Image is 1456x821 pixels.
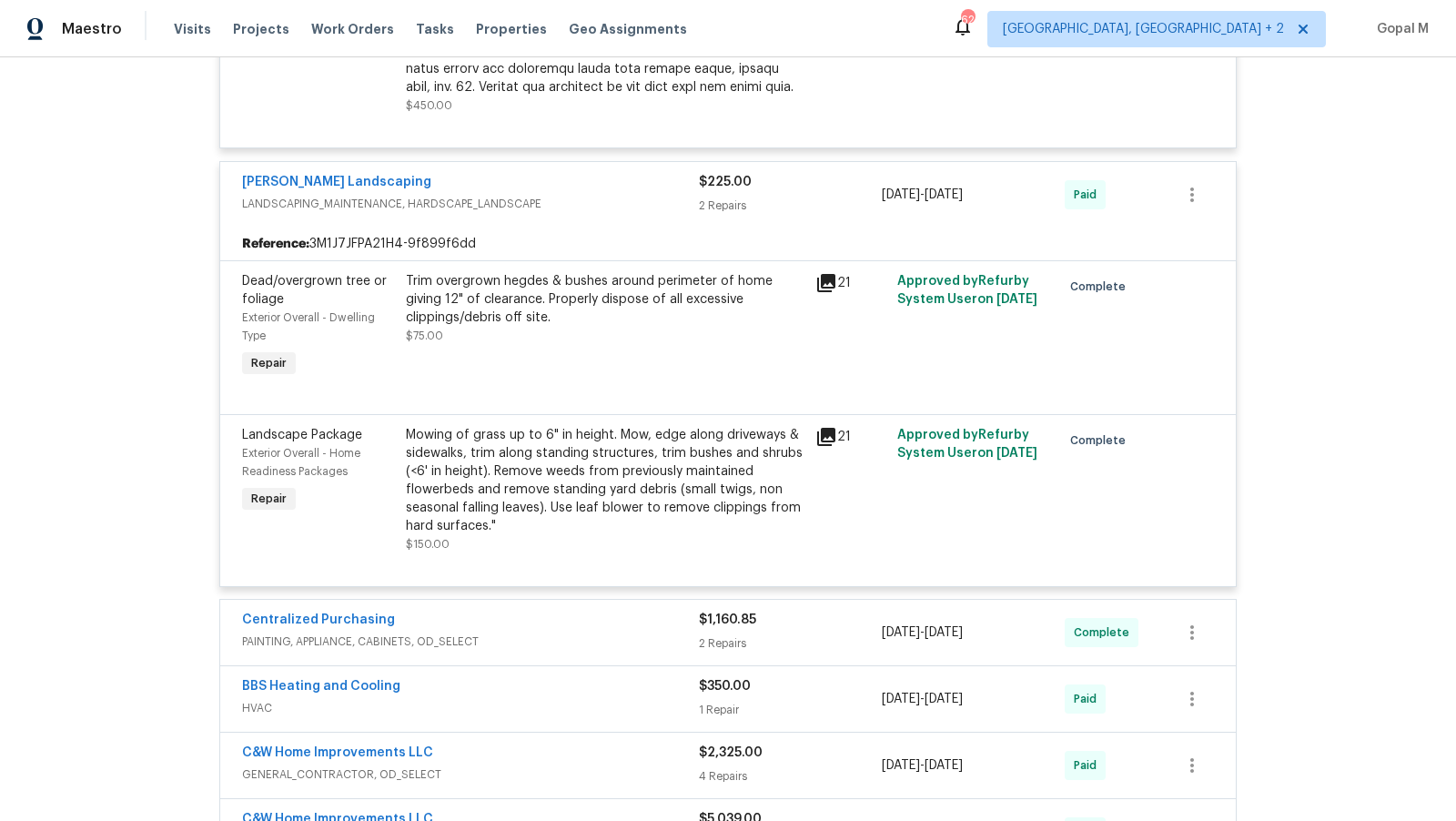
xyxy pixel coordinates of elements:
span: [DATE] [925,188,963,201]
span: - [882,623,963,642]
span: Complete [1070,278,1133,296]
span: Work Orders [311,20,394,38]
span: Paid [1074,756,1104,775]
span: Projects [233,20,289,38]
span: $350.00 [699,680,751,693]
span: $2,325.00 [699,746,763,759]
a: Centralized Purchasing [242,613,395,626]
span: $75.00 [406,330,443,341]
a: C&W Home Improvements LLC [242,746,433,759]
div: 3M1J7JFPA21H4-9f899f6dd [220,228,1236,260]
span: Complete [1074,623,1137,642]
span: Visits [174,20,211,38]
div: 4 Repairs [699,767,882,786]
span: - [882,186,963,204]
span: Landscape Package [242,429,362,441]
a: BBS Heating and Cooling [242,680,400,693]
span: $450.00 [406,100,452,111]
a: [PERSON_NAME] Landscaping [242,176,431,188]
span: Geo Assignments [569,20,687,38]
span: $150.00 [406,539,450,550]
span: Maestro [62,20,122,38]
div: 2 Repairs [699,197,882,215]
span: [DATE] [882,693,920,705]
span: Paid [1074,690,1104,708]
div: Trim overgrown hegdes & bushes around perimeter of home giving 12" of clearance. Properly dispose... [406,272,804,327]
span: LANDSCAPING_MAINTENANCE, HARDSCAPE_LANDSCAPE [242,195,699,213]
span: Properties [476,20,547,38]
span: [DATE] [925,626,963,639]
div: 21 [815,426,886,448]
span: Repair [244,354,294,372]
span: [DATE] [925,759,963,772]
span: Dead/overgrown tree or foliage [242,275,387,306]
div: 62 [961,11,974,29]
span: Tasks [416,23,454,35]
span: Exterior Overall - Home Readiness Packages [242,448,360,477]
span: - [882,756,963,775]
span: Repair [244,490,294,508]
span: Complete [1070,431,1133,450]
b: Reference: [242,235,309,253]
span: Approved by Refurby System User on [897,429,1037,460]
div: 1 Repair [699,701,882,719]
div: Mowing of grass up to 6" in height. Mow, edge along driveways & sidewalks, trim along standing st... [406,426,804,535]
span: - [882,690,963,708]
div: 2 Repairs [699,634,882,653]
span: [DATE] [882,759,920,772]
span: [DATE] [925,693,963,705]
span: Exterior Overall - Dwelling Type [242,312,375,341]
span: [DATE] [996,447,1037,460]
span: PAINTING, APPLIANCE, CABINETS, OD_SELECT [242,633,699,651]
span: GENERAL_CONTRACTOR, OD_SELECT [242,765,699,784]
span: [DATE] [996,293,1037,306]
span: Approved by Refurby System User on [897,275,1037,306]
span: $225.00 [699,176,752,188]
div: 21 [815,272,886,294]
span: [DATE] [882,188,920,201]
span: [DATE] [882,626,920,639]
span: HVAC [242,699,699,717]
span: [GEOGRAPHIC_DATA], [GEOGRAPHIC_DATA] + 2 [1003,20,1284,38]
span: $1,160.85 [699,613,756,626]
span: Paid [1074,186,1104,204]
span: Gopal M [1370,20,1429,38]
